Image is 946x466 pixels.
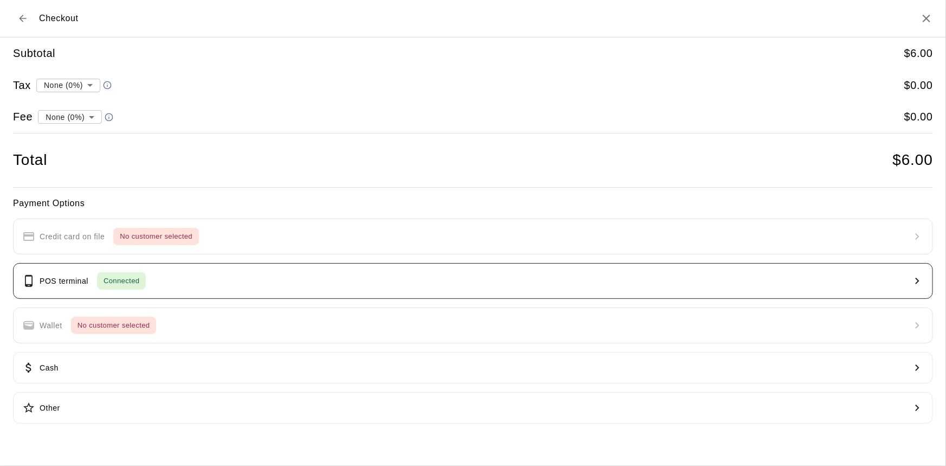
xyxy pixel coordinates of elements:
[97,275,146,288] span: Connected
[13,78,31,93] h5: Tax
[40,362,59,374] p: Cash
[13,9,33,28] button: Back to cart
[40,276,88,287] p: POS terminal
[904,46,933,61] h5: $ 6.00
[13,9,79,28] div: Checkout
[13,110,33,124] h5: Fee
[893,151,933,170] h4: $ 6.00
[13,196,933,210] h6: Payment Options
[13,263,933,299] button: POS terminalConnected
[13,352,933,384] button: Cash
[13,46,55,61] h5: Subtotal
[13,392,933,424] button: Other
[13,151,47,170] h4: Total
[40,403,60,414] p: Other
[904,78,933,93] h5: $ 0.00
[904,110,933,124] h5: $ 0.00
[920,12,933,25] button: Close
[38,107,102,127] div: None (0%)
[36,75,100,95] div: None (0%)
